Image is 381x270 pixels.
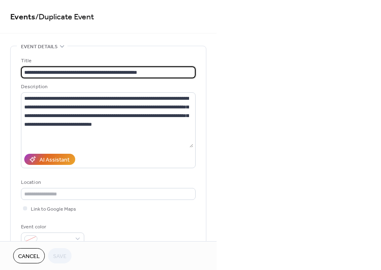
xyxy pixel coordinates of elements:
span: / Duplicate Event [35,9,94,25]
div: Location [21,178,194,187]
div: AI Assistant [39,156,69,164]
a: Events [10,9,35,25]
button: Cancel [13,248,45,263]
div: Event color [21,223,83,231]
span: Link to Google Maps [31,205,76,214]
div: Description [21,82,194,91]
button: AI Assistant [24,154,75,165]
span: Event details [21,42,58,51]
div: Title [21,56,194,65]
span: Cancel [18,252,40,261]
